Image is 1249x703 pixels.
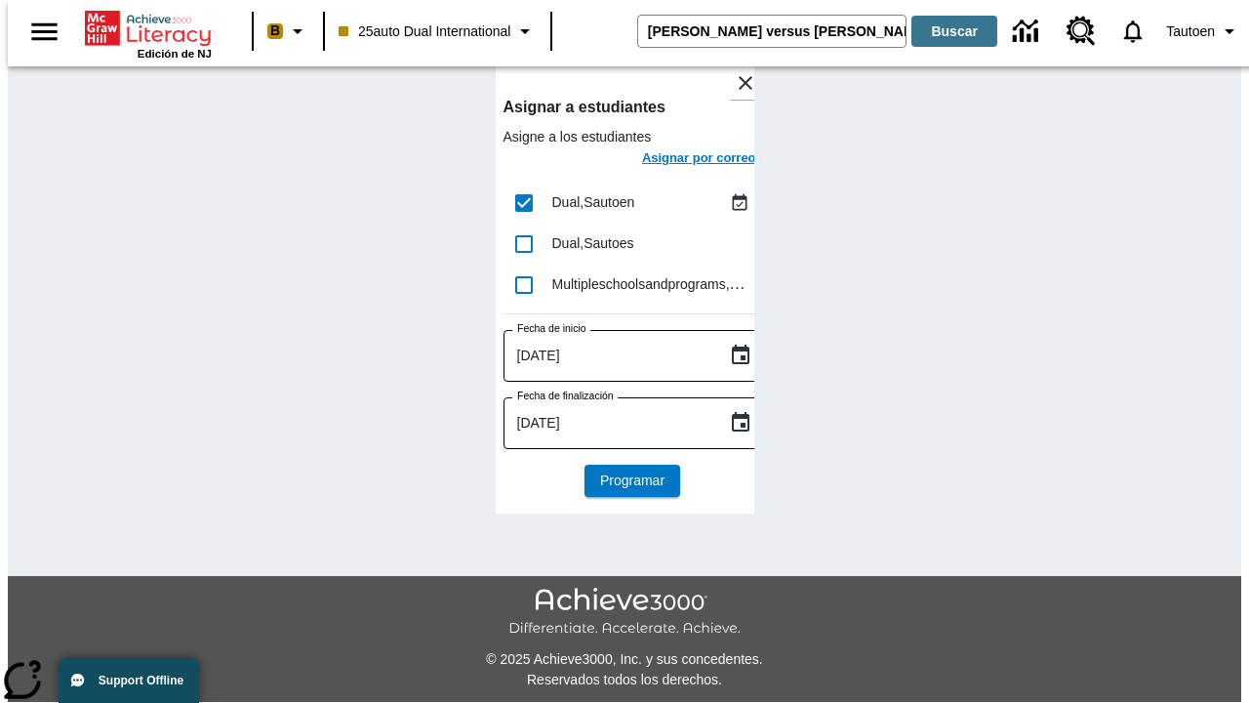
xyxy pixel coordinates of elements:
[508,588,741,638] img: Achieve3000 Differentiate Accelerate Achieve
[339,21,510,42] span: 25auto Dual International
[911,16,997,47] button: Buscar
[725,188,754,218] button: Asignado 24 sept al 24 sept
[1166,21,1215,42] span: Tautoen
[496,59,754,514] div: lesson details
[504,397,713,449] input: DD-MMMM-YYYY
[638,16,906,47] input: Buscar campo
[642,147,756,170] h6: Asignar por correo
[517,389,614,403] label: Fecha de finalización
[1055,5,1108,58] a: Centro de recursos, Se abrirá en una pestaña nueva.
[552,233,754,254] div: Dual, Sautoes
[260,14,317,49] button: Boost El color de la clase es melocotón. Cambiar el color de la clase.
[584,465,680,497] button: Programar
[552,194,635,210] span: Dual , Sautoen
[8,649,1241,670] p: © 2025 Achieve3000, Inc. y sus concedentes.
[721,336,760,375] button: Choose date, selected date is 24 sep 2025
[1001,5,1055,59] a: Centro de información
[517,321,586,336] label: Fecha de inicio
[270,19,280,43] span: B
[552,275,781,292] span: Multipleschoolsandprograms , Sautoen
[721,403,760,442] button: Choose date, selected date is 24 sep 2025
[1158,14,1249,49] button: Perfil/Configuración
[504,127,762,146] p: Asigne a los estudiantes
[552,235,634,251] span: Dual , Sautoes
[1108,6,1158,57] a: Notificaciones
[59,658,199,703] button: Support Offline
[138,48,212,60] span: Edición de NJ
[16,3,73,61] button: Abrir el menú lateral
[636,146,762,175] button: Asignar por correo
[8,670,1241,690] p: Reservados todos los derechos.
[85,7,212,60] div: Portada
[85,9,212,48] a: Portada
[552,192,725,213] div: Dual, Sautoen
[600,471,665,491] span: Programar
[729,66,762,100] button: Cerrar
[504,94,762,121] h6: Asignar a estudiantes
[331,14,544,49] button: Clase: 25auto Dual International, Selecciona una clase
[504,330,713,382] input: DD-MMMM-YYYY
[99,674,183,687] span: Support Offline
[552,274,754,295] div: Multipleschoolsandprograms, Sautoen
